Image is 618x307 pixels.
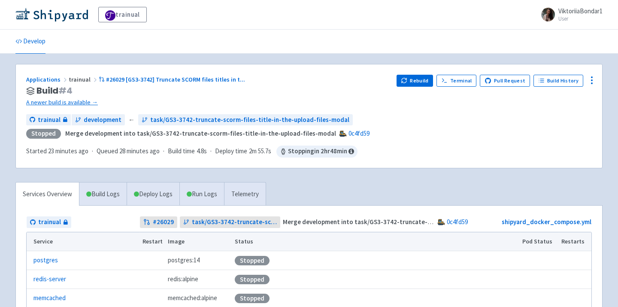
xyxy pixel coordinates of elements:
[224,182,266,206] a: Telemetry
[235,256,270,265] div: Stopped
[168,146,195,156] span: Build time
[36,86,73,96] span: Build
[140,216,177,228] a: #26029
[533,75,583,87] a: Build History
[99,76,246,83] a: #26029 [GS3-3742] Truncate SCORM files titles in t...
[192,217,277,227] span: task/GS3-3742-truncate-scorm-files-title-in-the-upload-files-modal
[480,75,530,87] a: Pull Request
[26,147,88,155] span: Started
[27,216,71,228] a: trainual
[348,129,370,137] a: 0c4fd59
[48,147,88,155] time: 23 minutes ago
[98,7,147,22] a: trainual
[232,232,520,251] th: Status
[150,115,349,125] span: task/GS3-3742-truncate-scorm-files-title-in-the-upload-files-modal
[168,274,198,284] span: redis:alpine
[33,274,66,284] a: redis-server
[128,115,135,125] span: ←
[397,75,433,87] button: Rebuild
[283,218,554,226] strong: Merge development into task/GS3-3742-truncate-scorm-files-title-in-the-upload-files-modal
[79,182,127,206] a: Build Logs
[502,218,591,226] a: shipyard_docker_compose.yml
[97,147,160,155] span: Queued
[558,7,603,15] span: ViktoriiaBondar1
[138,114,353,126] a: task/GS3-3742-truncate-scorm-files-title-in-the-upload-files-modal
[153,217,174,227] strong: # 26029
[536,8,603,21] a: ViktoriiaBondar1 User
[559,232,591,251] th: Restarts
[235,275,270,284] div: Stopped
[235,294,270,303] div: Stopped
[139,232,165,251] th: Restart
[72,114,125,126] a: development
[180,216,281,228] a: task/GS3-3742-truncate-scorm-files-title-in-the-upload-files-modal
[558,16,603,21] small: User
[197,146,207,156] span: 4.8s
[38,115,61,125] span: trainual
[58,85,73,97] span: # 4
[33,293,66,303] a: memcached
[26,146,357,158] div: · · ·
[26,129,61,139] div: Stopped
[33,255,58,265] a: postgres
[106,76,245,83] span: #26029 [GS3-3742] Truncate SCORM files titles in t ...
[69,76,99,83] span: trainual
[520,232,559,251] th: Pod Status
[38,217,61,227] span: trainual
[26,97,390,107] a: A newer build is available →
[447,218,468,226] a: 0c4fd59
[119,147,160,155] time: 28 minutes ago
[16,182,79,206] a: Services Overview
[84,115,121,125] span: development
[15,30,45,54] a: Develop
[165,232,232,251] th: Image
[65,129,336,137] strong: Merge development into task/GS3-3742-truncate-scorm-files-title-in-the-upload-files-modal
[215,146,247,156] span: Deploy time
[168,255,200,265] span: postgres:14
[27,232,139,251] th: Service
[168,293,217,303] span: memcached:alpine
[249,146,271,156] span: 2m 55.7s
[436,75,476,87] a: Terminal
[26,76,69,83] a: Applications
[276,146,357,158] span: Stopping in 2 hr 48 min
[26,114,71,126] a: trainual
[179,182,224,206] a: Run Logs
[127,182,179,206] a: Deploy Logs
[15,8,88,21] img: Shipyard logo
